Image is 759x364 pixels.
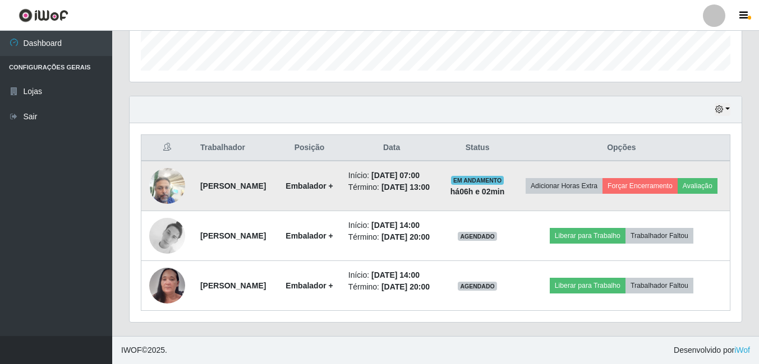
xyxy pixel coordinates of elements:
strong: [PERSON_NAME] [200,231,266,240]
th: Trabalhador [194,135,277,161]
strong: Embalador + [286,231,333,240]
span: AGENDADO [458,282,497,291]
button: Forçar Encerramento [602,178,678,194]
button: Liberar para Trabalho [550,278,625,293]
img: CoreUI Logo [19,8,68,22]
th: Posição [277,135,341,161]
th: Opções [513,135,730,161]
strong: Embalador + [286,281,333,290]
li: Término: [348,231,435,243]
strong: Embalador + [286,181,333,190]
strong: há 06 h e 02 min [450,187,505,196]
span: © 2025 . [121,344,167,356]
time: [DATE] 07:00 [371,171,420,180]
span: Desenvolvido por [674,344,750,356]
li: Início: [348,269,435,281]
li: Início: [348,220,435,231]
strong: [PERSON_NAME] [200,181,266,190]
span: IWOF [121,346,142,354]
img: 1730297824341.jpeg [149,218,185,254]
a: iWof [734,346,750,354]
li: Início: [348,170,435,181]
time: [DATE] 13:00 [381,183,430,192]
button: Trabalhador Faltou [625,228,693,244]
time: [DATE] 14:00 [371,221,420,230]
time: [DATE] 20:00 [381,232,430,241]
button: Trabalhador Faltou [625,278,693,293]
button: Adicionar Horas Extra [526,178,602,194]
img: 1709948843689.jpeg [149,247,185,325]
time: [DATE] 14:00 [371,270,420,279]
li: Término: [348,181,435,193]
strong: [PERSON_NAME] [200,281,266,290]
li: Término: [348,281,435,293]
th: Status [441,135,513,161]
span: EM ANDAMENTO [451,176,504,185]
button: Liberar para Trabalho [550,228,625,244]
time: [DATE] 20:00 [381,282,430,291]
span: AGENDADO [458,232,497,241]
button: Avaliação [678,178,717,194]
img: 1749490683710.jpeg [149,162,185,209]
th: Data [342,135,442,161]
